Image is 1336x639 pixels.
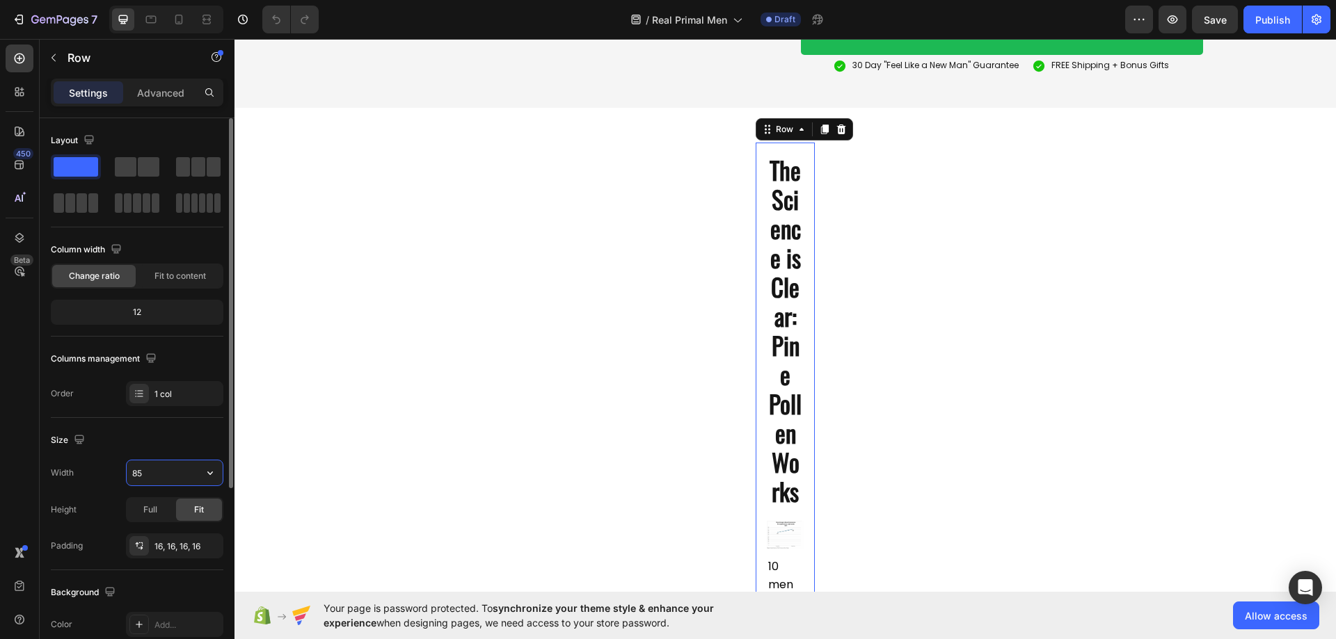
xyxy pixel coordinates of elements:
h2: The Science is Clear: Pine Pollen Works [532,115,569,468]
div: 450 [13,148,33,159]
div: Height [51,503,77,516]
div: Undo/Redo [262,6,319,33]
div: Padding [51,540,83,552]
span: Change ratio [69,270,120,282]
div: Add... [154,619,220,631]
button: Publish [1243,6,1302,33]
span: / [646,13,649,27]
button: 7 [6,6,104,33]
div: Layout [51,131,97,150]
div: Publish [1255,13,1290,27]
p: Settings [69,86,108,100]
p: Advanced [137,86,184,100]
p: Row [67,49,186,66]
p: 7 [91,11,97,28]
iframe: To enrich screen reader interactions, please activate Accessibility in Grammarly extension settings [234,39,1336,592]
span: Save [1204,14,1227,26]
div: Column width [51,241,125,259]
div: Open Intercom Messenger [1289,571,1322,604]
span: Fit [194,503,204,516]
span: Real Primal Men [652,13,727,27]
div: 1 col [154,388,220,401]
button: Save [1192,6,1238,33]
span: synchronize your theme style & enhance your experience [324,602,714,629]
div: Order [51,387,74,400]
div: Columns management [51,350,159,369]
span: Draft [774,13,795,26]
div: Color [51,618,72,631]
div: Width [51,467,74,479]
div: Background [51,583,118,602]
span: Fit to content [154,270,206,282]
button: Allow access [1233,601,1319,629]
div: Beta [10,254,33,266]
span: Your page is password protected. To when designing pages, we need access to your store password. [324,601,768,630]
span: Allow access [1245,608,1307,623]
div: Size [51,431,88,450]
img: gempages_580824349150282248-5e599a51-0a10-4a17-993e-885594dfd71d.png [532,482,569,511]
div: 12 [54,302,221,322]
div: Row [539,84,562,97]
span: Full [143,503,157,516]
input: Auto [127,460,223,485]
div: 16, 16, 16, 16 [154,540,220,553]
